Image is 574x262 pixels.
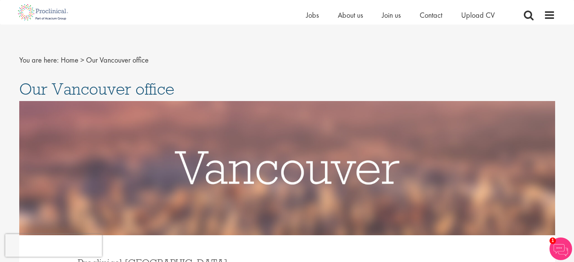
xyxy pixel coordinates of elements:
span: 1 [549,237,556,244]
a: Upload CV [461,10,495,20]
a: About us [338,10,363,20]
img: Chatbot [549,237,572,260]
span: You are here: [19,55,59,65]
a: breadcrumb link [61,55,78,65]
a: Join us [382,10,401,20]
span: Our Vancouver office [86,55,149,65]
a: Contact [420,10,442,20]
img: Vancouver [19,101,555,235]
span: Our Vancouver office [19,79,174,99]
span: > [80,55,84,65]
a: Jobs [306,10,319,20]
iframe: reCAPTCHA [5,234,102,257]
